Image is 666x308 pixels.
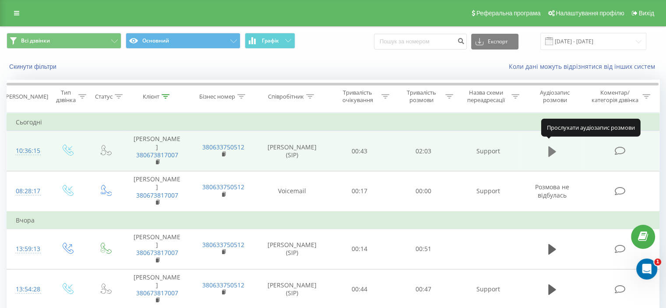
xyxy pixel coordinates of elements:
[95,93,113,100] div: Статус
[4,93,48,100] div: [PERSON_NAME]
[124,171,190,212] td: [PERSON_NAME]
[202,183,244,191] a: 380633750512
[535,183,569,199] span: Розмова не відбулась
[245,33,295,49] button: Графік
[589,89,640,104] div: Коментар/категорія дзвінка
[136,248,178,257] a: 380673817007
[455,171,521,212] td: Support
[328,229,391,269] td: 00:14
[268,93,304,100] div: Співробітник
[16,142,39,159] div: 10:36:15
[257,131,328,171] td: [PERSON_NAME] (SIP)
[556,10,624,17] span: Налаштування профілю
[509,62,659,71] a: Коли дані можуть відрізнятися вiд інших систем
[391,229,455,269] td: 00:51
[328,171,391,212] td: 00:17
[199,93,235,100] div: Бізнес номер
[262,38,279,44] span: Графік
[328,131,391,171] td: 00:43
[126,33,240,49] button: Основний
[16,241,39,258] div: 13:59:13
[124,229,190,269] td: [PERSON_NAME]
[639,10,654,17] span: Вихід
[257,171,328,212] td: Voicemail
[391,171,455,212] td: 00:00
[541,119,641,136] div: Прослухати аудіозапис розмови
[455,131,521,171] td: Support
[7,113,659,131] td: Сьогодні
[136,191,178,199] a: 380673817007
[399,89,443,104] div: Тривалість розмови
[463,89,509,104] div: Назва схеми переадресації
[374,34,467,50] input: Пошук за номером
[143,93,159,100] div: Клієнт
[16,183,39,200] div: 08:28:17
[202,143,244,151] a: 380633750512
[257,229,328,269] td: [PERSON_NAME] (SIP)
[7,33,121,49] button: Всі дзвінки
[636,258,657,280] iframe: Intercom live chat
[16,281,39,298] div: 13:54:28
[7,212,659,229] td: Вчора
[7,63,61,71] button: Скинути фільтри
[471,34,518,50] button: Експорт
[202,281,244,289] a: 380633750512
[124,131,190,171] td: [PERSON_NAME]
[21,37,50,44] span: Всі дзвінки
[202,241,244,249] a: 380633750512
[476,10,541,17] span: Реферальна програма
[136,289,178,297] a: 380673817007
[55,89,76,104] div: Тип дзвінка
[136,151,178,159] a: 380673817007
[529,89,581,104] div: Аудіозапис розмови
[654,258,661,266] span: 1
[391,131,455,171] td: 02:03
[336,89,380,104] div: Тривалість очікування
